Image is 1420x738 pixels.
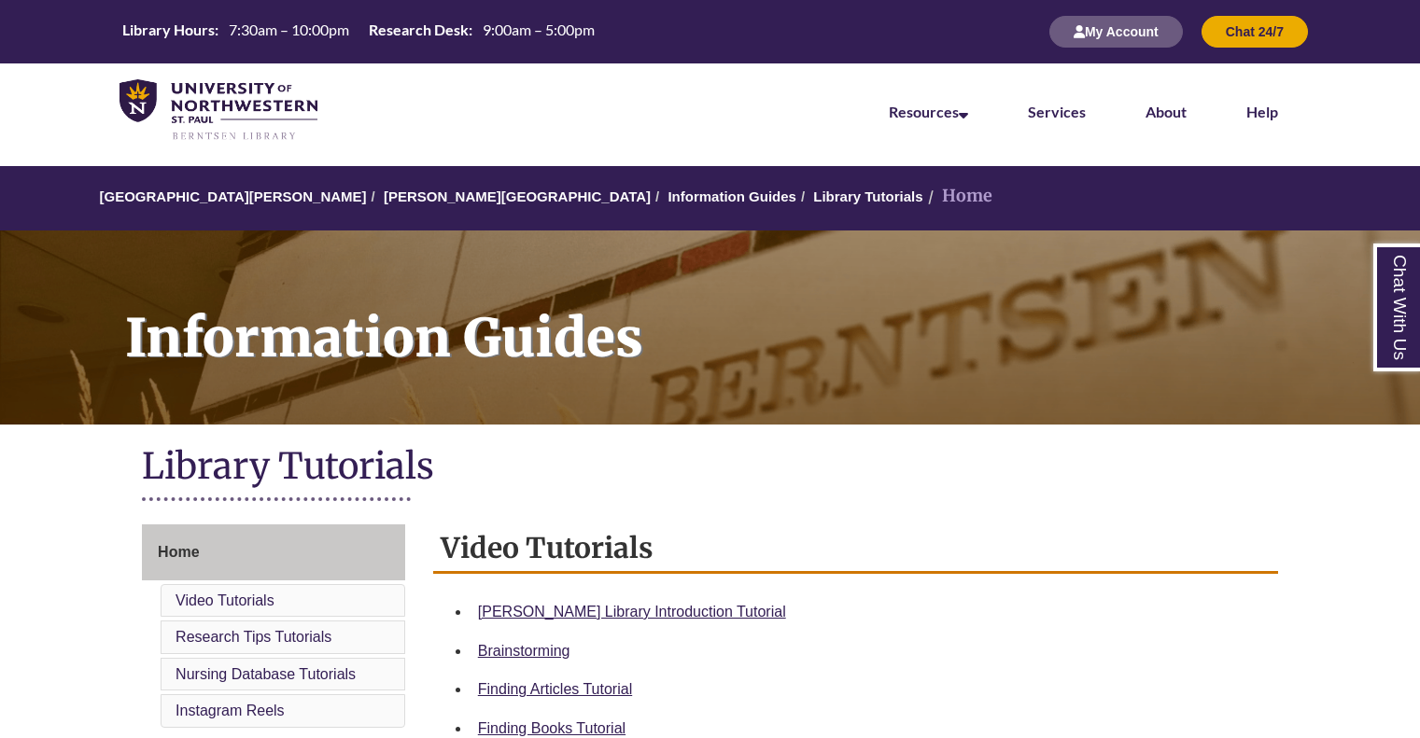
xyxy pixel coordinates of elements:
[1049,23,1183,39] a: My Account
[229,21,349,38] span: 7:30am – 10:00pm
[889,103,968,120] a: Resources
[120,79,317,142] img: UNWSP Library Logo
[1246,103,1278,120] a: Help
[1028,103,1086,120] a: Services
[115,20,602,45] a: Hours Today
[668,188,796,204] a: Information Guides
[176,703,285,718] a: Instagram Reels
[176,592,274,608] a: Video Tutorials
[923,183,992,210] li: Home
[1049,16,1183,48] button: My Account
[115,20,602,43] table: Hours Today
[813,188,922,204] a: Library Tutorials
[384,188,651,204] a: [PERSON_NAME][GEOGRAPHIC_DATA]
[142,524,405,580] a: Home
[478,720,626,736] a: Finding Books Tutorial
[1146,103,1187,120] a: About
[478,604,786,620] a: [PERSON_NAME] Library Introduction Tutorial
[142,443,1278,493] h1: Library Tutorials
[115,20,221,40] th: Library Hours:
[176,629,331,645] a: Research Tips Tutorials
[361,20,475,40] th: Research Desk:
[478,643,570,659] a: Brainstorming
[142,524,405,731] div: Guide Page Menu
[433,524,1278,574] h2: Video Tutorials
[105,230,1420,400] h1: Information Guides
[1202,23,1308,39] a: Chat 24/7
[1202,16,1308,48] button: Chat 24/7
[99,188,366,204] a: [GEOGRAPHIC_DATA][PERSON_NAME]
[176,666,356,682] a: Nursing Database Tutorials
[478,681,632,697] a: Finding Articles Tutorial
[483,21,595,38] span: 9:00am – 5:00pm
[158,544,199,560] span: Home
